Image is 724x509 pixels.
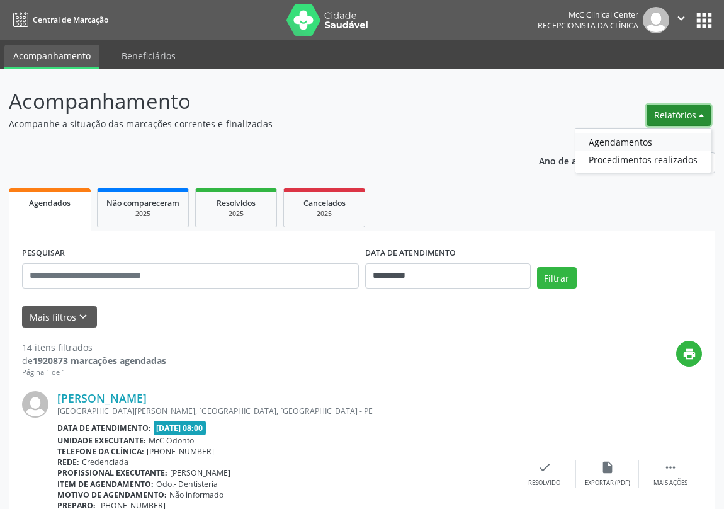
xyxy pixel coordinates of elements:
div: [GEOGRAPHIC_DATA][PERSON_NAME], [GEOGRAPHIC_DATA], [GEOGRAPHIC_DATA] - PE [57,406,513,416]
i: insert_drive_file [601,460,614,474]
div: Resolvido [528,479,560,488]
label: PESQUISAR [22,244,65,263]
div: 14 itens filtrados [22,341,166,354]
span: McC Odonto [149,435,194,446]
span: Central de Marcação [33,14,108,25]
a: Beneficiários [113,45,184,67]
p: Acompanhamento [9,86,503,117]
strong: 1920873 marcações agendadas [33,355,166,367]
div: 2025 [293,209,356,219]
b: Motivo de agendamento: [57,489,167,500]
b: Data de atendimento: [57,423,151,433]
span: Recepcionista da clínica [538,20,638,31]
div: McC Clinical Center [538,9,638,20]
span: Cancelados [303,198,346,209]
p: Acompanhe a situação das marcações correntes e finalizadas [9,117,503,130]
b: Telefone da clínica: [57,446,144,457]
button: Relatórios [647,105,711,126]
span: [PERSON_NAME] [170,467,230,478]
span: Credenciada [82,457,128,467]
a: Agendamentos [575,133,711,151]
button: Mais filtroskeyboard_arrow_down [22,306,97,328]
div: Mais ações [653,479,687,488]
ul: Relatórios [575,128,711,173]
i:  [674,11,688,25]
span: Odo.- Dentisteria [156,479,218,489]
button: Filtrar [537,267,577,289]
b: Unidade executante: [57,435,146,446]
div: 2025 [106,209,179,219]
i: check [538,460,551,474]
img: img [22,391,48,418]
label: DATA DE ATENDIMENTO [365,244,456,263]
button: apps [693,9,715,31]
i: keyboard_arrow_down [76,310,90,324]
span: Não compareceram [106,198,179,209]
div: de [22,354,166,367]
button:  [669,7,693,33]
span: [DATE] 08:00 [154,421,206,435]
i: print [682,347,696,361]
button: print [676,341,702,367]
b: Rede: [57,457,79,467]
a: [PERSON_NAME] [57,391,147,405]
a: Procedimentos realizados [575,151,711,168]
div: Página 1 de 1 [22,367,166,378]
b: Profissional executante: [57,467,167,478]
span: Agendados [29,198,71,209]
a: Central de Marcação [9,9,108,30]
div: 2025 [205,209,268,219]
span: [PHONE_NUMBER] [147,446,214,457]
span: Resolvidos [217,198,256,209]
a: Acompanhamento [4,45,99,69]
p: Ano de acompanhamento [539,152,650,168]
img: img [643,7,669,33]
span: Não informado [169,489,223,500]
b: Item de agendamento: [57,479,154,489]
i:  [664,460,677,474]
div: Exportar (PDF) [585,479,630,488]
